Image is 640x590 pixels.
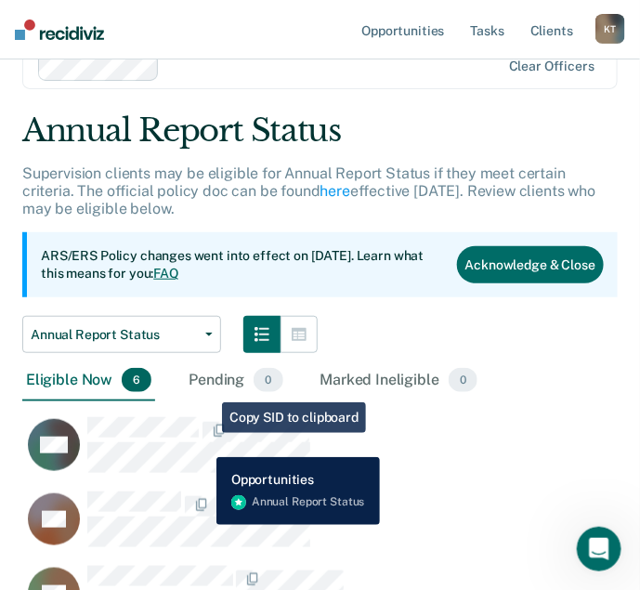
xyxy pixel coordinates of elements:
[22,164,595,217] p: Supervision clients may be eligible for Annual Report Status if they meet certain criteria. The o...
[15,20,104,40] img: Recidiviz
[41,247,442,283] p: ARS/ERS Policy changes went into effect on [DATE]. Learn what this means for you:
[153,266,179,281] a: FAQ
[122,368,151,392] span: 6
[457,246,604,283] button: Acknowledge & Close
[595,14,625,44] div: K T
[449,368,477,392] span: 0
[577,527,621,571] iframe: Intercom live chat
[22,361,155,401] div: Eligible Now6
[22,316,221,353] button: Annual Report Status
[595,14,625,44] button: KT
[22,111,618,164] div: Annual Report Status
[31,327,198,343] span: Annual Report Status
[317,361,482,401] div: Marked Ineligible0
[509,59,594,74] div: Clear officers
[254,368,282,392] span: 0
[22,416,543,491] div: CaseloadOpportunityCell-03694032
[185,361,286,401] div: Pending0
[22,491,543,565] div: CaseloadOpportunityCell-08795185
[320,182,350,200] a: here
